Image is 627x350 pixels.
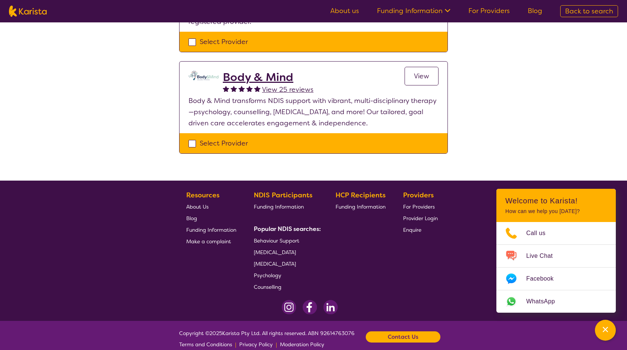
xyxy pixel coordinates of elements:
[254,284,281,290] span: Counselling
[505,196,607,205] h2: Welcome to Karista!
[262,84,313,95] a: View 25 reviews
[403,212,438,224] a: Provider Login
[186,201,236,212] a: About Us
[403,201,438,212] a: For Providers
[186,212,236,224] a: Blog
[560,5,618,17] a: Back to search
[254,203,304,210] span: Funding Information
[496,290,616,313] a: Web link opens in a new tab.
[254,249,296,256] span: [MEDICAL_DATA]
[276,339,277,350] p: |
[254,272,281,279] span: Psychology
[403,215,438,222] span: Provider Login
[526,228,555,239] span: Call us
[186,191,219,200] b: Resources
[186,215,197,222] span: Blog
[403,203,435,210] span: For Providers
[254,246,318,258] a: [MEDICAL_DATA]
[186,235,236,247] a: Make a complaint
[246,85,253,92] img: fullstar
[223,85,229,92] img: fullstar
[565,7,613,16] span: Back to search
[468,6,510,15] a: For Providers
[336,203,386,210] span: Funding Information
[238,85,245,92] img: fullstar
[223,71,313,84] a: Body & Mind
[254,258,318,269] a: [MEDICAL_DATA]
[179,341,232,348] span: Terms and Conditions
[496,189,616,313] div: Channel Menu
[414,72,429,81] span: View
[388,331,418,343] b: Contact Us
[405,67,439,85] a: View
[254,281,318,293] a: Counselling
[330,6,359,15] a: About us
[188,95,439,129] p: Body & Mind transforms NDIS support with vibrant, multi-disciplinary therapy—psychology, counsell...
[403,226,421,233] span: Enquire
[254,201,318,212] a: Funding Information
[254,225,321,233] b: Popular NDIS searches:
[235,339,236,350] p: |
[254,235,318,246] a: Behaviour Support
[186,226,236,233] span: Funding Information
[526,273,562,284] span: Facebook
[526,250,562,262] span: Live Chat
[9,6,47,17] img: Karista logo
[280,339,324,350] a: Moderation Policy
[323,300,338,315] img: LinkedIn
[179,339,232,350] a: Terms and Conditions
[254,260,296,267] span: [MEDICAL_DATA]
[186,203,209,210] span: About Us
[186,238,231,245] span: Make a complaint
[403,224,438,235] a: Enquire
[377,6,450,15] a: Funding Information
[254,237,299,244] span: Behaviour Support
[254,269,318,281] a: Psychology
[282,300,296,315] img: Instagram
[302,300,317,315] img: Facebook
[403,191,434,200] b: Providers
[528,6,542,15] a: Blog
[595,320,616,341] button: Channel Menu
[496,222,616,313] ul: Choose channel
[336,191,386,200] b: HCP Recipients
[262,85,313,94] span: View 25 reviews
[188,71,218,80] img: qmpolprhjdhzpcuekzqg.svg
[179,328,355,350] span: Copyright © 2025 Karista Pty Ltd. All rights reserved. ABN 92614763076
[280,341,324,348] span: Moderation Policy
[526,296,564,307] span: WhatsApp
[336,201,386,212] a: Funding Information
[254,85,261,92] img: fullstar
[239,341,273,348] span: Privacy Policy
[505,208,607,215] p: How can we help you [DATE]?
[239,339,273,350] a: Privacy Policy
[231,85,237,92] img: fullstar
[254,191,312,200] b: NDIS Participants
[186,224,236,235] a: Funding Information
